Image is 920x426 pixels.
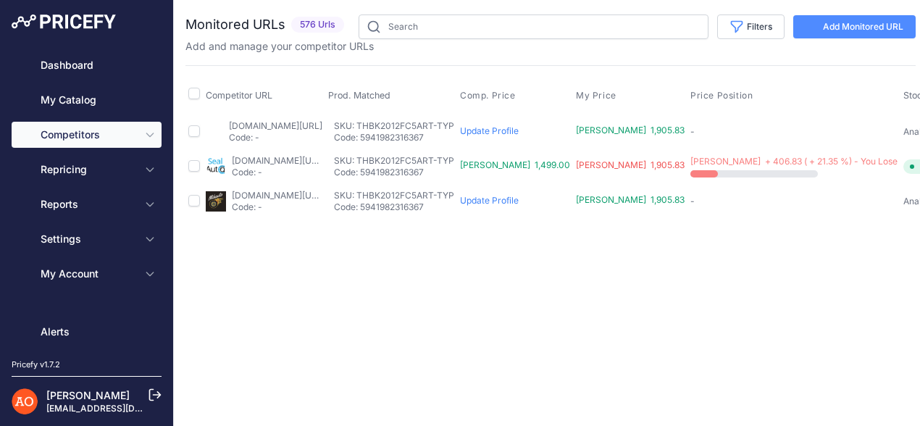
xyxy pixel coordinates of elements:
[690,196,898,207] p: -
[12,87,162,113] a: My Catalog
[291,17,344,33] span: 576 Urls
[576,194,685,205] span: [PERSON_NAME] 1,905.83
[12,52,162,400] nav: Sidebar
[334,120,454,132] p: SKU: THBK2012FC5ART-TYP
[229,120,322,131] a: [DOMAIN_NAME][URL]
[41,197,135,212] span: Reports
[46,389,130,401] a: [PERSON_NAME]
[41,267,135,281] span: My Account
[46,403,198,414] a: [EMAIL_ADDRESS][DOMAIN_NAME]
[576,90,616,101] span: My Price
[12,191,162,217] button: Reports
[328,90,390,101] span: Prod. Matched
[41,162,135,177] span: Repricing
[12,226,162,252] button: Settings
[690,156,898,167] span: [PERSON_NAME] + 406.83 ( + 21.35 %) - You Lose
[12,319,162,345] a: Alerts
[576,125,685,135] span: [PERSON_NAME] 1,905.83
[576,159,685,170] span: [PERSON_NAME] 1,905.83
[41,128,135,142] span: Competitors
[717,14,785,39] button: Filters
[334,201,454,213] p: Code: 5941982316367
[690,126,898,138] p: -
[185,39,374,54] p: Add and manage your competitor URLs
[229,132,322,143] p: Code: -
[334,132,454,143] p: Code: 5941982316367
[460,195,519,206] a: Update Profile
[12,52,162,78] a: Dashboard
[334,190,454,201] p: SKU: THBK2012FC5ART-TYP
[232,190,325,201] a: [DOMAIN_NAME][URL]
[793,15,916,38] a: Add Monitored URL
[690,90,756,101] button: Price Position
[206,90,272,101] span: Competitor URL
[334,167,454,178] p: Code: 5941982316367
[12,359,60,371] div: Pricefy v1.7.2
[576,90,619,101] button: My Price
[232,201,322,213] p: Code: -
[460,90,516,101] span: Comp. Price
[12,156,162,183] button: Repricing
[185,14,285,35] h2: Monitored URLs
[460,159,570,170] span: [PERSON_NAME] 1,499.00
[12,122,162,148] button: Competitors
[232,167,322,178] p: Code: -
[12,261,162,287] button: My Account
[359,14,708,39] input: Search
[460,125,519,136] a: Update Profile
[460,90,519,101] button: Comp. Price
[334,155,454,167] p: SKU: THBK2012FC5ART-TYP
[41,232,135,246] span: Settings
[12,14,116,29] img: Pricefy Logo
[232,155,325,166] a: [DOMAIN_NAME][URL]
[690,90,753,101] span: Price Position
